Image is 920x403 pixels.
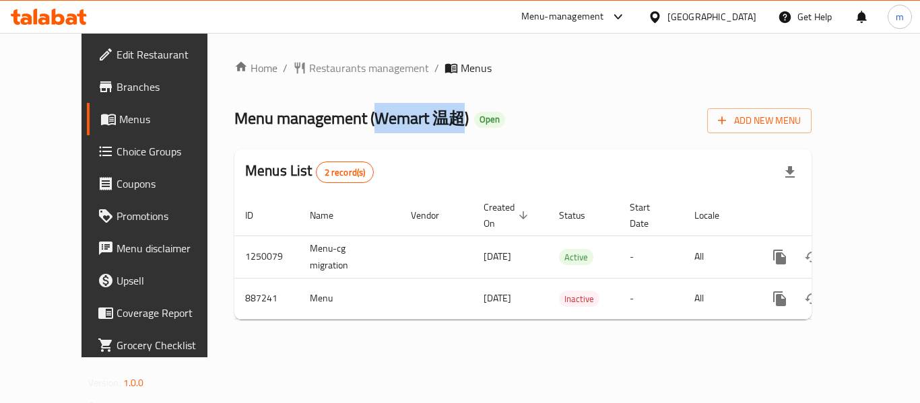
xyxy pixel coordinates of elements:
[707,108,812,133] button: Add New Menu
[117,46,224,63] span: Edit Restaurant
[117,176,224,192] span: Coupons
[234,278,299,319] td: 887241
[234,103,469,133] span: Menu management ( Wemart 温超 )
[234,235,299,278] td: 1250079
[559,291,599,307] span: Inactive
[796,241,828,273] button: Change Status
[293,60,429,76] a: Restaurants management
[484,199,532,231] span: Created On
[753,195,904,236] th: Actions
[117,143,224,159] span: Choice Groups
[434,60,439,76] li: /
[234,60,277,76] a: Home
[310,207,351,223] span: Name
[521,9,604,25] div: Menu-management
[234,60,812,76] nav: breadcrumb
[796,283,828,315] button: Change Status
[87,168,235,200] a: Coupons
[117,337,224,353] span: Grocery Checklist
[87,264,235,297] a: Upsell
[667,9,756,24] div: [GEOGRAPHIC_DATA]
[764,283,796,315] button: more
[123,374,144,392] span: 1.0.0
[484,289,511,307] span: [DATE]
[684,278,753,319] td: All
[619,235,684,278] td: -
[87,297,235,329] a: Coverage Report
[316,161,374,183] div: Total records count
[630,199,667,231] span: Start Date
[309,60,429,76] span: Restaurants management
[245,161,374,183] h2: Menus List
[764,241,796,273] button: more
[88,374,121,392] span: Version:
[317,166,374,179] span: 2 record(s)
[87,38,235,71] a: Edit Restaurant
[896,9,904,24] span: m
[245,207,271,223] span: ID
[461,60,492,76] span: Menus
[299,278,400,319] td: Menu
[87,71,235,103] a: Branches
[619,278,684,319] td: -
[117,305,224,321] span: Coverage Report
[87,232,235,264] a: Menu disclaimer
[283,60,288,76] li: /
[559,207,603,223] span: Status
[87,103,235,135] a: Menus
[87,135,235,168] a: Choice Groups
[718,112,801,129] span: Add New Menu
[774,156,806,188] div: Export file
[411,207,457,223] span: Vendor
[484,248,511,265] span: [DATE]
[117,272,224,289] span: Upsell
[87,329,235,361] a: Grocery Checklist
[694,207,737,223] span: Locale
[234,195,904,320] table: enhanced table
[117,240,224,256] span: Menu disclaimer
[87,200,235,232] a: Promotions
[474,114,505,125] span: Open
[117,79,224,95] span: Branches
[559,249,593,265] div: Active
[559,250,593,265] span: Active
[299,235,400,278] td: Menu-cg migration
[684,235,753,278] td: All
[119,111,224,127] span: Menus
[117,208,224,224] span: Promotions
[559,291,599,307] div: Inactive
